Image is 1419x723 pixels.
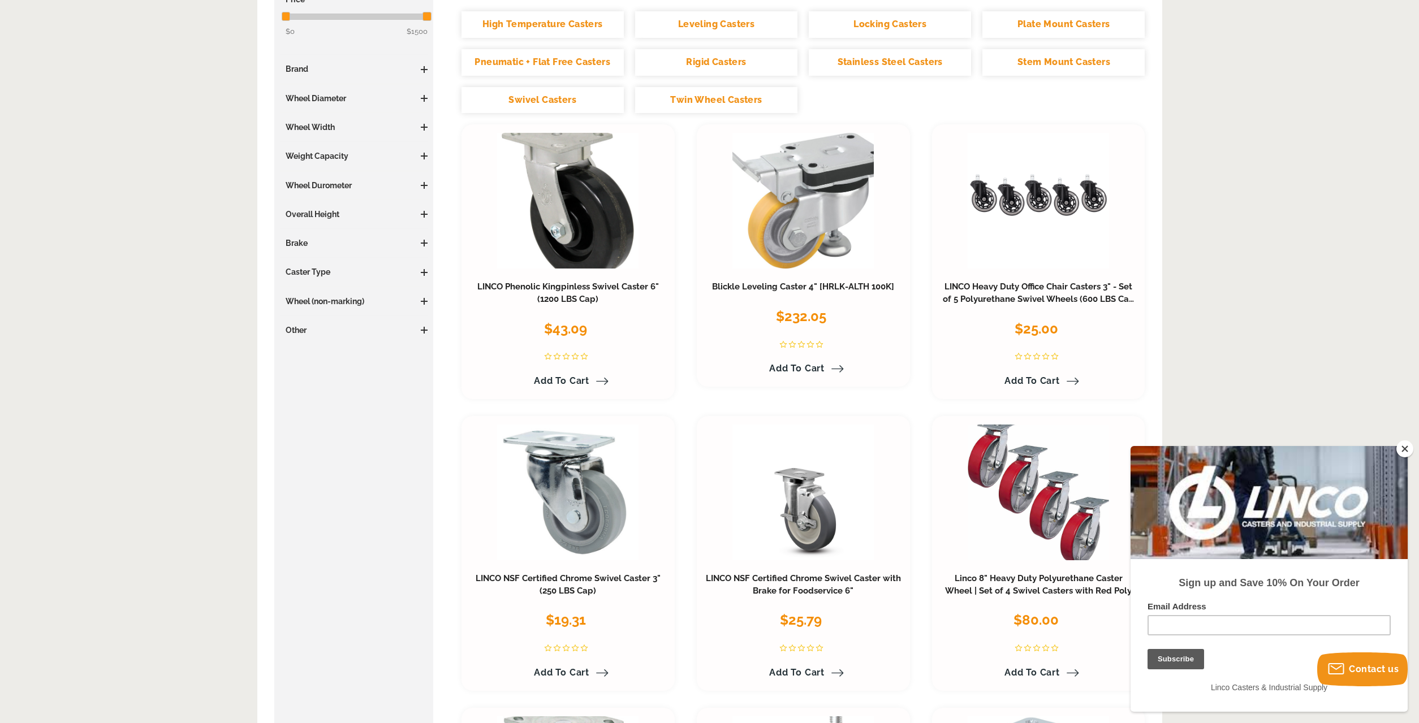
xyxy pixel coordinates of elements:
[280,122,428,133] h3: Wheel Width
[1004,375,1060,386] span: Add to Cart
[280,63,428,75] h3: Brand
[280,93,428,104] h3: Wheel Diameter
[635,11,797,38] a: Leveling Casters
[462,87,624,114] a: Swivel Casters
[982,49,1145,76] a: Stem Mount Casters
[280,324,428,336] h3: Other
[1015,321,1058,337] span: $25.00
[1013,612,1059,628] span: $80.00
[527,371,609,391] a: Add to Cart
[546,612,586,628] span: $19.31
[706,573,901,596] a: LINCO NSF Certified Chrome Swivel Caster with Brake for Foodservice 6"
[280,150,428,162] h3: Weight Capacity
[544,321,587,337] span: $43.09
[1317,652,1408,686] button: Contact us
[80,237,197,246] span: Linco Casters & Industrial Supply
[945,573,1137,608] a: Linco 8" Heavy Duty Polyurethane Caster Wheel | Set of 4 Swivel Casters with Red Poly on Cast Iro...
[998,371,1079,391] a: Add to Cart
[280,296,428,307] h3: Wheel (non-marking)
[534,667,589,678] span: Add to Cart
[635,49,797,76] a: Rigid Casters
[769,363,825,374] span: Add to Cart
[280,180,428,191] h3: Wheel Durometer
[477,282,659,304] a: LINCO Phenolic Kingpinless Swivel Caster 6" (1200 LBS Cap)
[776,308,826,324] span: $232.05
[527,663,609,682] a: Add to Cart
[534,375,589,386] span: Add to Cart
[1349,664,1399,674] span: Contact us
[280,209,428,220] h3: Overall Height
[462,49,624,76] a: Pneumatic + Flat Free Casters
[17,155,260,169] label: Email Address
[943,282,1135,317] a: LINCO Heavy Duty Office Chair Casters 3" - Set of 5 Polyurethane Swivel Wheels (600 LBS Cap Combi...
[809,11,971,38] a: Locking Casters
[280,237,428,249] h3: Brake
[998,663,1079,682] a: Add to Cart
[809,49,971,76] a: Stainless Steel Casters
[635,87,797,114] a: Twin Wheel Casters
[476,573,661,596] a: LINCO NSF Certified Chrome Swivel Caster 3" (250 LBS Cap)
[407,25,428,38] span: $1500
[780,612,822,628] span: $25.79
[17,203,74,223] input: Subscribe
[769,667,825,678] span: Add to Cart
[712,282,894,292] a: Blickle Leveling Caster 4" [HRLK-ALTH 100K]
[982,11,1145,38] a: Plate Mount Casters
[762,359,844,378] a: Add to Cart
[280,266,428,278] h3: Caster Type
[762,663,844,682] a: Add to Cart
[1396,440,1413,457] button: Close
[12,17,69,37] button: Subscribe
[48,131,228,142] strong: Sign up and Save 10% On Your Order
[286,27,295,36] span: $0
[1004,667,1060,678] span: Add to Cart
[462,11,624,38] a: High Temperature Casters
